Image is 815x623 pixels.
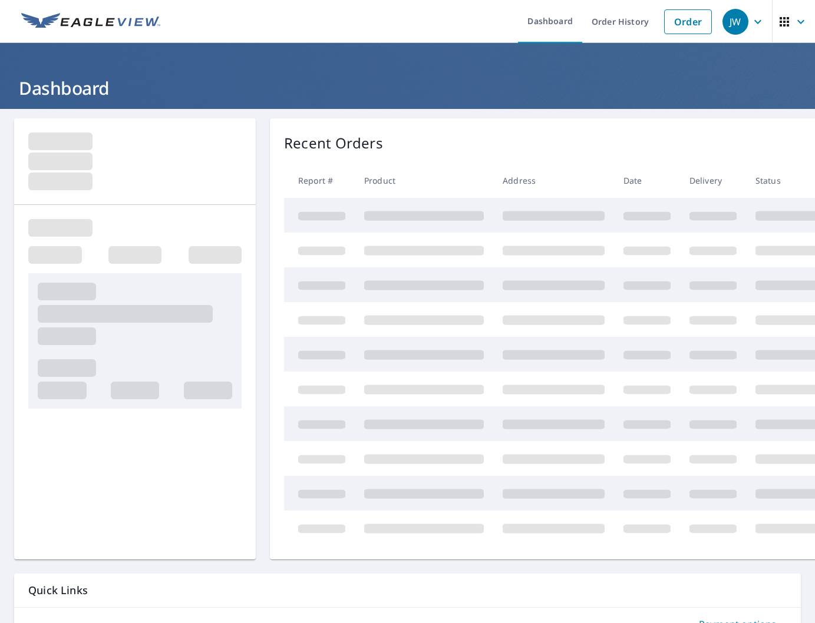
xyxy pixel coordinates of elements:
p: Quick Links [28,583,787,598]
th: Delivery [680,163,746,198]
th: Product [355,163,493,198]
th: Report # [284,163,355,198]
h1: Dashboard [14,76,801,100]
p: Recent Orders [284,132,383,154]
a: Order [664,9,712,34]
th: Date [614,163,680,198]
div: JW [722,9,748,35]
img: EV Logo [21,13,160,31]
th: Address [493,163,614,198]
